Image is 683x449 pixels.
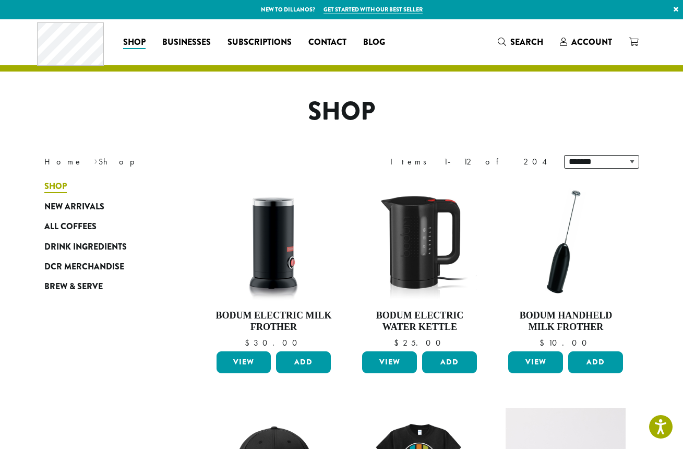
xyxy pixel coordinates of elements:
bdi: 30.00 [245,337,302,348]
bdi: 10.00 [540,337,592,348]
bdi: 25.00 [394,337,446,348]
img: DP3955.01.png [360,182,480,302]
button: Add [568,351,623,373]
a: Bodum Handheld Milk Frother $10.00 [506,182,626,347]
span: $ [394,337,403,348]
span: Search [510,36,543,48]
span: Drink Ingredients [44,241,127,254]
a: Search [489,33,552,51]
a: View [217,351,271,373]
a: Bodum Electric Milk Frother $30.00 [214,182,334,347]
span: Shop [44,180,67,193]
span: › [94,152,98,168]
span: DCR Merchandise [44,261,124,274]
img: DP3954.01-002.png [213,182,333,302]
a: View [362,351,417,373]
a: New Arrivals [44,197,170,217]
span: Subscriptions [227,36,292,49]
a: Home [44,156,83,167]
a: Shop [115,34,154,51]
button: Add [422,351,477,373]
h1: Shop [37,97,647,127]
span: Account [571,36,612,48]
a: Brew & Serve [44,277,170,297]
a: Get started with our best seller [323,5,423,14]
a: Drink Ingredients [44,237,170,256]
span: $ [540,337,548,348]
a: DCR Merchandise [44,257,170,277]
nav: Breadcrumb [44,156,326,168]
span: Blog [363,36,385,49]
a: All Coffees [44,217,170,237]
span: Brew & Serve [44,280,103,293]
a: View [508,351,563,373]
span: Businesses [162,36,211,49]
span: New Arrivals [44,200,104,214]
div: Items 1-12 of 204 [390,156,548,168]
span: $ [245,337,254,348]
h4: Bodum Handheld Milk Frother [506,310,626,333]
h4: Bodum Electric Water Kettle [360,310,480,333]
span: Shop [123,36,146,49]
img: DP3927.01-002.png [506,182,626,302]
a: Shop [44,176,170,196]
a: Bodum Electric Water Kettle $25.00 [360,182,480,347]
button: Add [276,351,331,373]
h4: Bodum Electric Milk Frother [214,310,334,333]
span: All Coffees [44,220,97,233]
span: Contact [308,36,346,49]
